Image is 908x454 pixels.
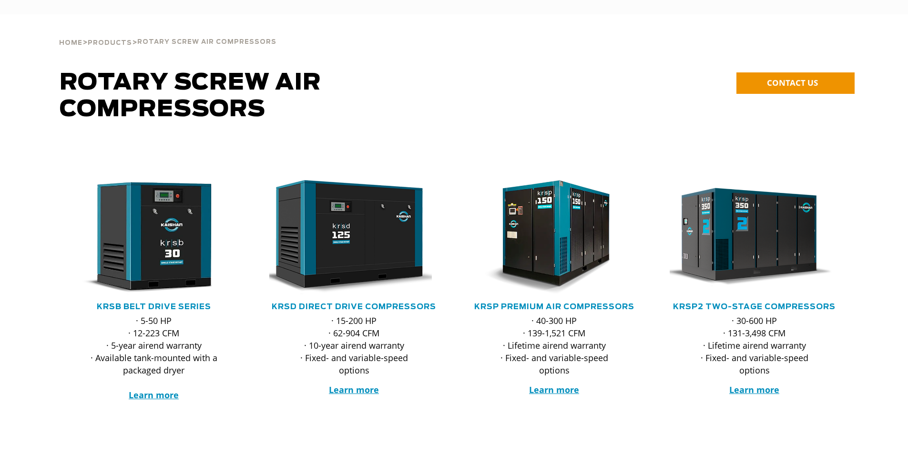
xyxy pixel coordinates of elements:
[262,180,432,294] img: krsd125
[663,180,832,294] img: krsp350
[269,180,439,294] div: krsd125
[137,39,276,45] span: Rotary Screw Air Compressors
[462,180,632,294] img: krsp150
[59,40,82,46] span: Home
[60,71,321,121] span: Rotary Screw Air Compressors
[736,72,855,94] a: CONTACT US
[69,180,239,294] div: krsb30
[88,40,132,46] span: Products
[59,38,82,47] a: Home
[689,314,820,376] p: · 30-600 HP · 131-3,498 CFM · Lifetime airend warranty · Fixed- and variable-speed options
[673,303,836,311] a: KRSP2 Two-Stage Compressors
[474,303,634,311] a: KRSP Premium Air Compressors
[489,314,620,376] p: · 40-300 HP · 139-1,521 CFM · Lifetime airend warranty · Fixed- and variable-speed options
[97,303,211,311] a: KRSB Belt Drive Series
[288,314,420,376] p: · 15-200 HP · 62-904 CFM · 10-year airend warranty · Fixed- and variable-speed options
[670,180,839,294] div: krsp350
[59,14,276,50] div: > >
[88,38,132,47] a: Products
[529,384,579,395] a: Learn more
[329,384,379,395] a: Learn more
[129,389,179,401] a: Learn more
[88,314,220,401] p: · 5-50 HP · 12-223 CFM · 5-year airend warranty · Available tank-mounted with a packaged dryer
[729,384,779,395] a: Learn more
[469,180,639,294] div: krsp150
[767,77,818,88] span: CONTACT US
[62,180,232,294] img: krsb30
[272,303,436,311] a: KRSD Direct Drive Compressors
